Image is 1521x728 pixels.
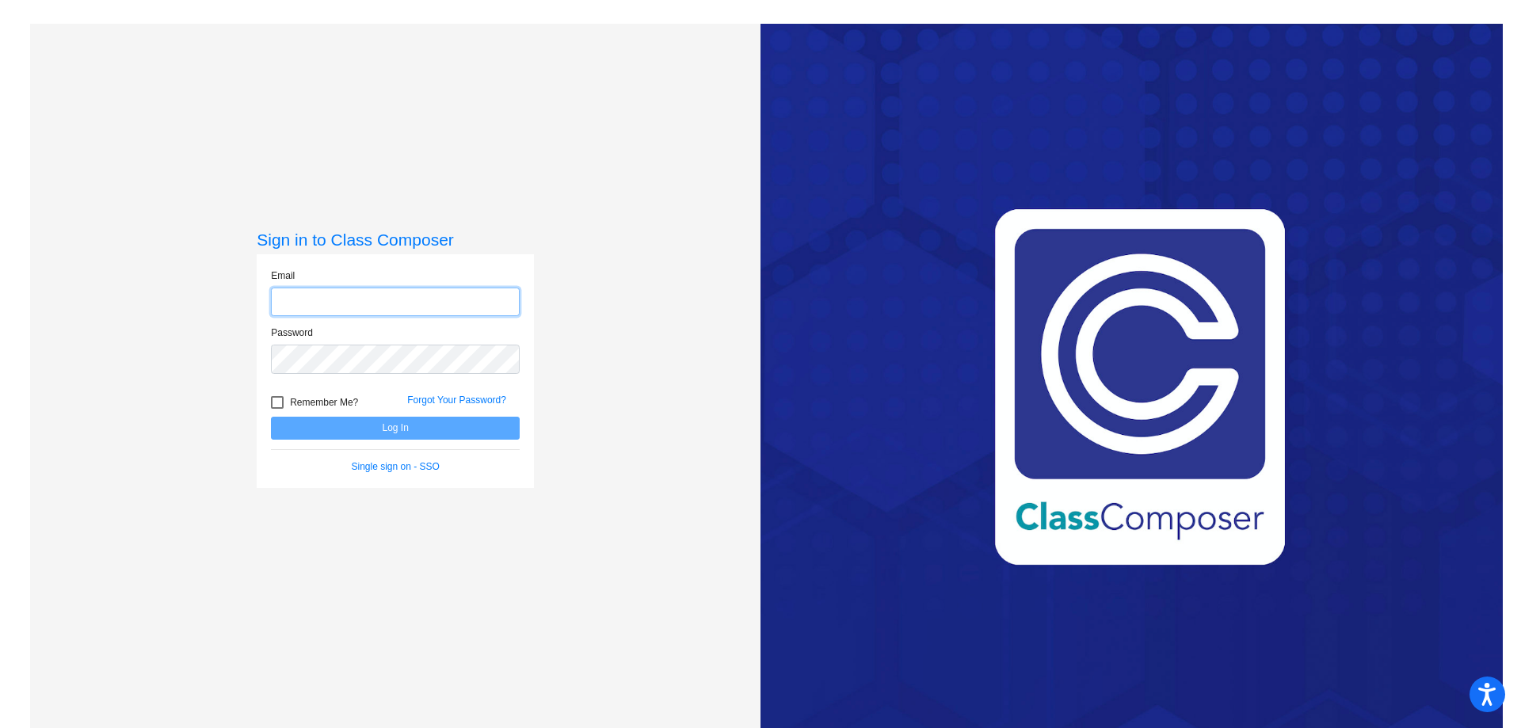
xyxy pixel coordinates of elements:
span: Remember Me? [290,393,358,412]
label: Password [271,326,313,340]
a: Forgot Your Password? [407,394,506,406]
button: Log In [271,417,520,440]
h3: Sign in to Class Composer [257,230,534,250]
label: Email [271,269,295,283]
a: Single sign on - SSO [352,461,440,472]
